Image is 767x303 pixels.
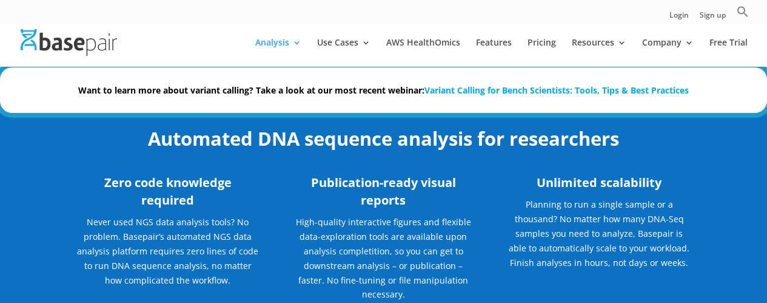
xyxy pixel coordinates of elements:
svg: Search [737,5,749,18]
a: Features [476,38,512,67]
a: Use Cases [317,38,370,67]
p: High-quality interactive figures and flexible data-exploration tools are available upon analysis ... [292,215,474,302]
a: Variant Calling for Bench Scientists: Tools, Tips & Best Practices [424,84,689,96]
a: Resources [572,38,626,67]
h3: Publication-ready visual reports [292,174,474,215]
a: AWS HealthOmics [386,38,460,67]
p: Never used NGS data analysis tools? No problem. Basepair’s automated NGS data analysis platform r... [77,215,259,296]
h3: Unlimited scalability [508,174,690,197]
a: Pricing [528,38,556,67]
a: Sign up [700,12,726,24]
a: Login [669,12,689,24]
strong: Want to learn more about variant calling? Take a look at our most recent webinar: [78,84,689,96]
a: Analysis [255,38,301,67]
strong: Automated DNA sequence analysis for researchers [148,126,619,151]
h3: Zero code knowledge required [77,174,259,215]
a: Free Trial [709,38,748,67]
p: Planning to run a single sample or a thousand? No matter how many DNA-Seq samples you need to ana... [508,197,690,270]
img: Basepair [21,29,117,55]
a: Company [642,38,694,67]
a: Search Icon Link [737,5,749,24]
